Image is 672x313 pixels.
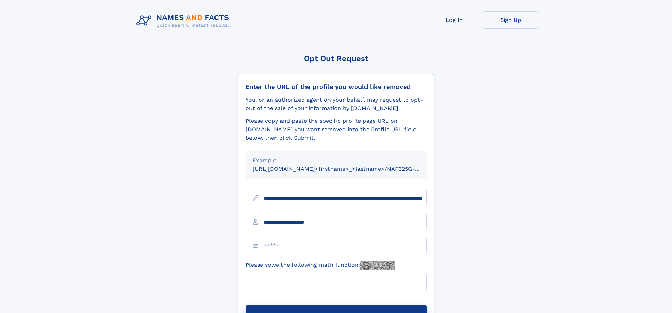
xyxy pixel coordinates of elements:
[246,96,427,113] div: You, or an authorized agent on your behalf, may request to opt-out of the sale of your informatio...
[238,54,434,63] div: Opt Out Request
[426,11,483,29] a: Log In
[253,165,440,172] small: [URL][DOMAIN_NAME]<firstname>_<lastname>/NAF325G-xxxxxxxx
[483,11,539,29] a: Sign Up
[246,83,427,91] div: Enter the URL of the profile you would like removed
[246,261,395,270] label: Please solve the following math function:
[246,117,427,142] div: Please copy and paste the specific profile page URL on [DOMAIN_NAME] you want removed into the Pr...
[253,156,420,165] div: Example:
[133,11,235,30] img: Logo Names and Facts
